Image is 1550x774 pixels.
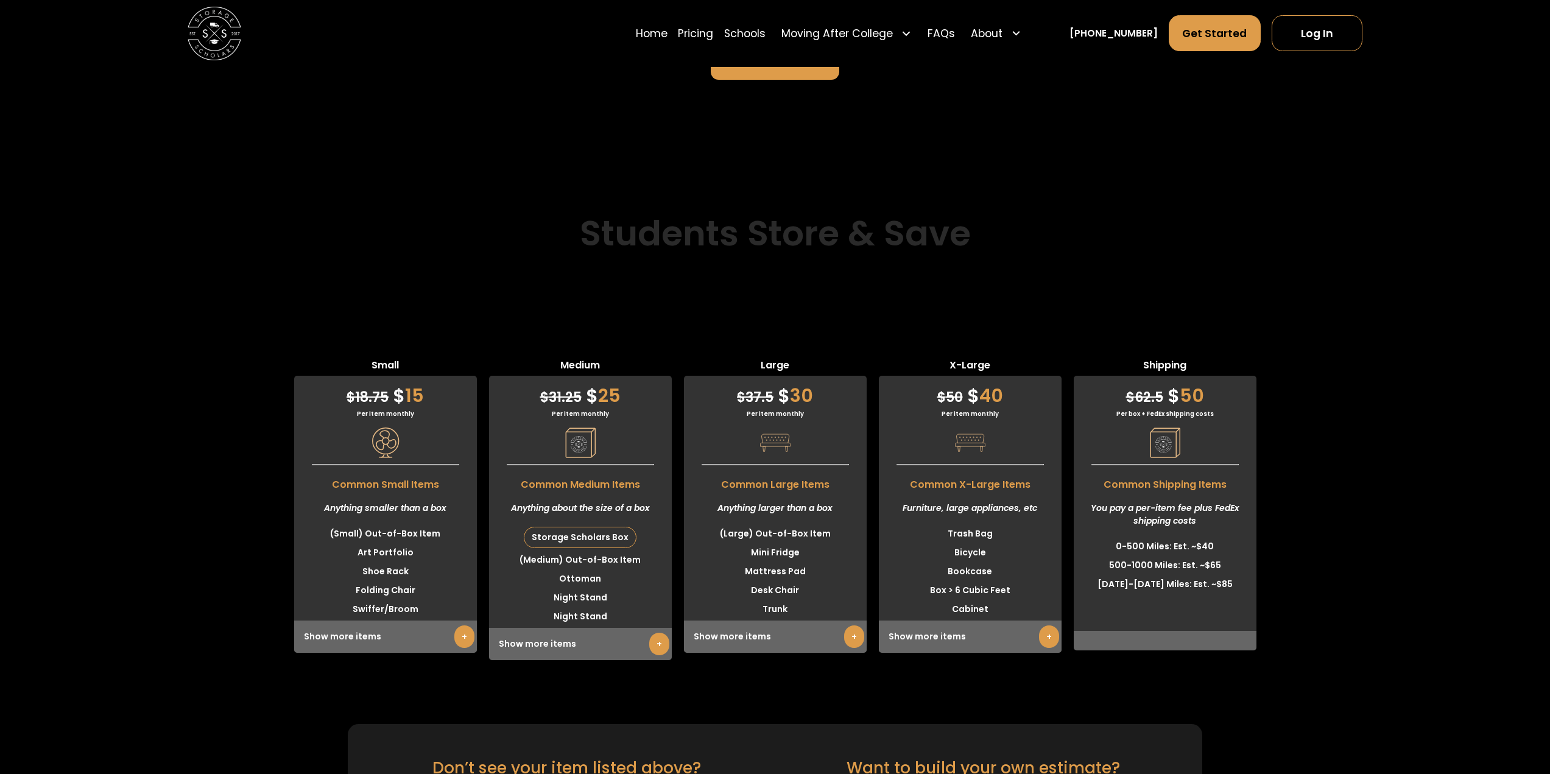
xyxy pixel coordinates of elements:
li: Mini Fridge [684,543,867,562]
span: Large [684,358,867,376]
div: Per item monthly [294,409,477,418]
span: Shipping [1074,358,1256,376]
span: $ [1168,382,1180,409]
li: Desk Chair [684,581,867,600]
span: $ [347,388,355,407]
li: Swiffer/Broom [294,600,477,619]
div: 25 [489,376,672,409]
a: + [454,625,474,648]
span: Medium [489,358,672,376]
li: Night Stand [489,588,672,607]
div: 50 [1074,376,1256,409]
span: Common X-Large Items [879,471,1062,492]
div: 30 [684,376,867,409]
span: $ [1126,388,1135,407]
li: Trash Bag [879,524,1062,543]
li: 500-1000 Miles: Est. ~$65 [1074,556,1256,575]
span: 18.75 [347,388,389,407]
li: (Large) Out-of-Box Item [684,524,867,543]
div: Show more items [684,621,867,653]
div: Furniture, large appliances, etc [879,492,1062,524]
span: X-Large [879,358,1062,376]
li: 0-500 Miles: Est. ~$40 [1074,537,1256,556]
a: + [649,633,669,655]
span: $ [586,382,598,409]
li: Art Portfolio [294,543,477,562]
li: (Medium) Out-of-Box Item [489,551,672,569]
li: Folding Chair [294,581,477,600]
div: Anything larger than a box [684,492,867,524]
div: Storage Scholars Box [524,527,636,547]
span: Common Small Items [294,471,477,492]
span: Common Large Items [684,471,867,492]
div: About [966,15,1027,52]
div: About [971,26,1002,41]
span: $ [778,382,790,409]
li: Mattress Pad [684,562,867,581]
li: Shoe Rack [294,562,477,581]
li: Trunk [684,600,867,619]
span: Common Medium Items [489,471,672,492]
a: + [1039,625,1059,648]
span: 31.25 [540,388,582,407]
a: Get Started [1169,15,1261,51]
div: Anything about the size of a box [489,492,672,524]
li: Bicycle [879,543,1062,562]
span: Small [294,358,477,376]
a: [PHONE_NUMBER] [1069,26,1158,40]
li: Cabinet [879,600,1062,619]
a: Schools [724,15,766,52]
div: 15 [294,376,477,409]
li: Bookcase [879,562,1062,581]
div: Anything smaller than a box [294,492,477,524]
img: Pricing Category Icon [370,427,401,458]
li: Night Stand [489,607,672,626]
a: Pricing [678,15,713,52]
div: Per box + FedEx shipping costs [1074,409,1256,418]
a: + [844,625,864,648]
span: 50 [937,388,963,407]
a: FAQs [928,15,955,52]
div: Moving After College [776,15,917,52]
span: Common Shipping Items [1074,471,1256,492]
img: Pricing Category Icon [565,427,596,458]
img: Storage Scholars main logo [188,7,241,60]
img: Pricing Category Icon [955,427,985,458]
img: Pricing Category Icon [760,427,791,458]
a: Log In [1272,15,1362,51]
span: 37.5 [737,388,773,407]
div: Show more items [489,628,672,660]
h2: Students Store & Save [580,213,971,254]
div: Show more items [879,621,1062,653]
span: $ [937,388,946,407]
span: 62.5 [1126,388,1163,407]
li: (Small) Out-of-Box Item [294,524,477,543]
span: $ [737,388,745,407]
div: Show more items [294,621,477,653]
div: Per item monthly [489,409,672,418]
li: Ottoman [489,569,672,588]
li: [DATE]-[DATE] Miles: Est. ~$85 [1074,575,1256,594]
span: $ [540,388,549,407]
li: Box > 6 Cubic Feet [879,581,1062,600]
div: 40 [879,376,1062,409]
div: Per item monthly [684,409,867,418]
div: Per item monthly [879,409,1062,418]
div: Moving After College [781,26,893,41]
div: You pay a per-item fee plus FedEx shipping costs [1074,492,1256,537]
span: $ [967,382,979,409]
img: Pricing Category Icon [1150,427,1180,458]
a: Home [636,15,668,52]
span: $ [393,382,405,409]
